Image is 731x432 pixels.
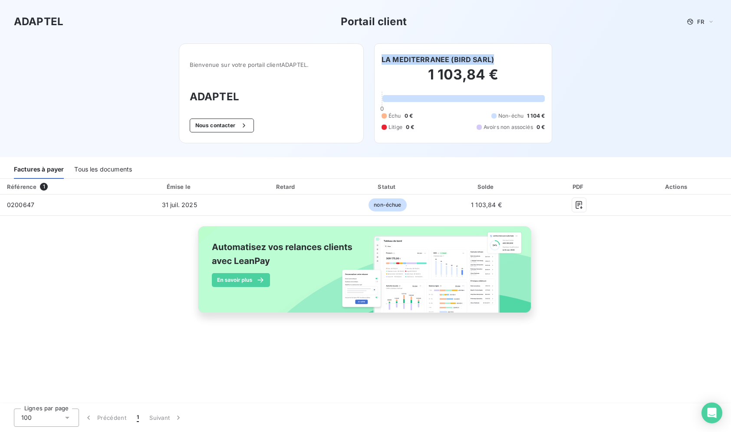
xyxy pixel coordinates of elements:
span: Litige [389,123,402,131]
span: 0200647 [7,201,34,208]
span: Non-échu [498,112,524,120]
span: 1 [137,413,139,422]
span: Avoirs non associés [484,123,533,131]
h2: 1 103,84 € [382,66,545,92]
span: non-échue [369,198,406,211]
span: 1 104 € [527,112,545,120]
div: Émise le [125,182,234,191]
span: 0 € [537,123,545,131]
img: banner [190,221,541,328]
span: 100 [21,413,32,422]
span: 0 € [405,112,413,120]
div: Solde [439,182,533,191]
button: Précédent [79,409,132,427]
div: Retard [237,182,336,191]
span: Bienvenue sur votre portail client ADAPTEL . [190,61,353,68]
button: Nous contacter [190,119,254,132]
span: 0 € [406,123,414,131]
span: 1 [40,183,48,191]
div: Statut [339,182,436,191]
span: Échu [389,112,401,120]
div: Référence [7,183,36,190]
h3: Portail client [341,14,407,30]
div: PDF [537,182,621,191]
span: 31 juil. 2025 [162,201,197,208]
div: Actions [625,182,729,191]
h6: LA MEDITERRANEE (BIRD SARL) [382,54,494,65]
span: FR [697,18,704,25]
span: 0 [380,105,384,112]
h3: ADAPTEL [14,14,63,30]
div: Factures à payer [14,161,64,179]
h3: ADAPTEL [190,89,353,105]
button: 1 [132,409,144,427]
div: Tous les documents [74,161,132,179]
button: Suivant [144,409,188,427]
div: Open Intercom Messenger [701,402,722,423]
span: 1 103,84 € [471,201,502,208]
